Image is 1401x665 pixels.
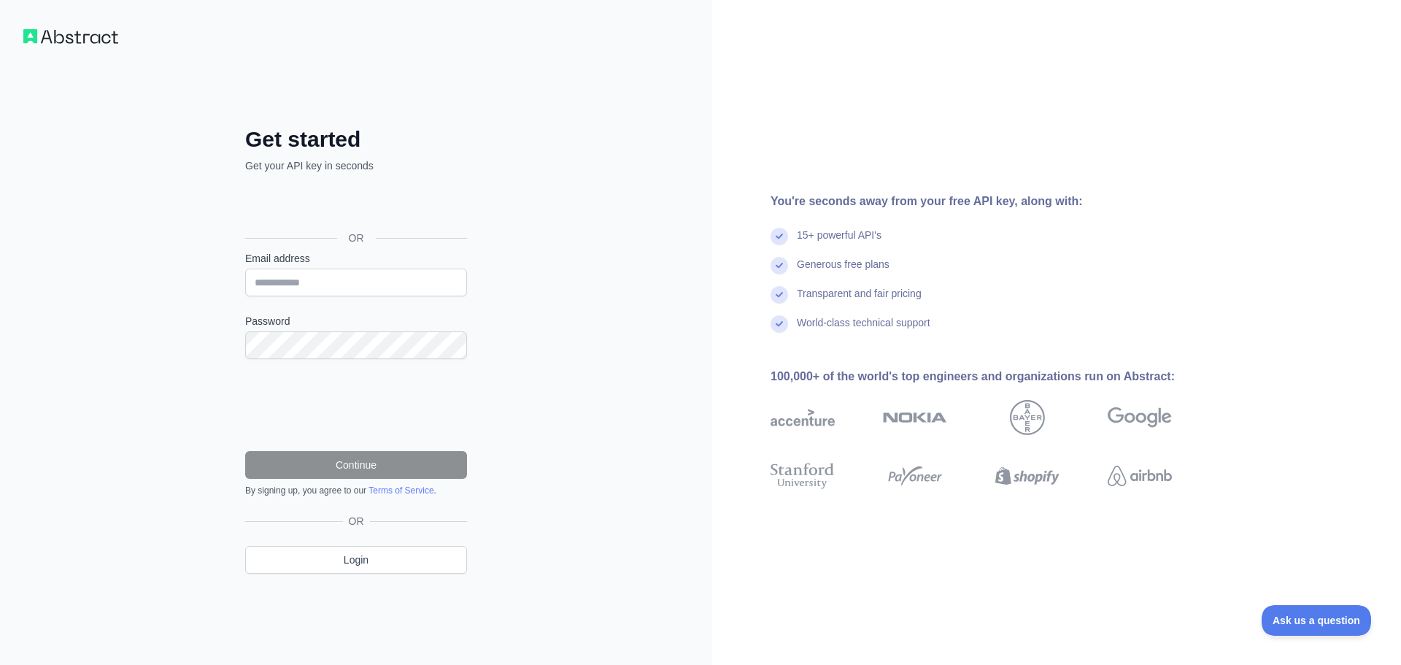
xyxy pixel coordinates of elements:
span: OR [343,514,370,528]
img: shopify [995,460,1060,492]
div: Generous free plans [797,257,889,286]
img: bayer [1010,400,1045,435]
a: Terms of Service [368,485,433,496]
div: Transparent and fair pricing [797,286,922,315]
iframe: To enrich screen reader interactions, please activate Accessibility in Grammarly extension settings [238,189,471,221]
div: 100,000+ of the world's top engineers and organizations run on Abstract: [771,368,1219,385]
div: By signing up, you agree to our . [245,485,467,496]
iframe: Toggle Customer Support [1262,605,1372,636]
img: check mark [771,286,788,304]
iframe: reCAPTCHA [245,377,467,434]
label: Password [245,314,467,328]
img: stanford university [771,460,835,492]
button: Continue [245,451,467,479]
img: check mark [771,257,788,274]
img: nokia [883,400,947,435]
p: Get your API key in seconds [245,158,467,173]
img: check mark [771,315,788,333]
a: Login [245,546,467,574]
div: World-class technical support [797,315,930,345]
img: payoneer [883,460,947,492]
img: airbnb [1108,460,1172,492]
div: 15+ powerful API's [797,228,881,257]
div: You're seconds away from your free API key, along with: [771,193,1219,210]
img: accenture [771,400,835,435]
img: Workflow [23,29,118,44]
img: google [1108,400,1172,435]
span: OR [337,231,376,245]
h2: Get started [245,126,467,153]
label: Email address [245,251,467,266]
img: check mark [771,228,788,245]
